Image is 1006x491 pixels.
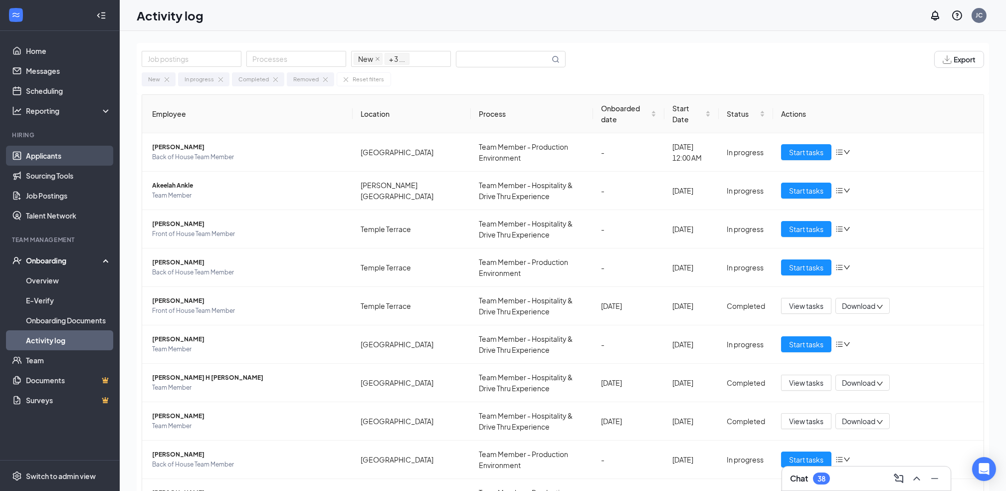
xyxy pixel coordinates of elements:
span: down [843,149,850,156]
th: Start Date [664,95,719,133]
span: down [843,226,850,233]
div: In progress [727,454,765,465]
svg: UserCheck [12,255,22,265]
span: [PERSON_NAME] [152,334,345,344]
span: Team Member [152,383,345,393]
svg: ChevronUp [911,473,923,485]
span: down [876,380,883,387]
button: ComposeMessage [891,471,907,487]
span: Front of House Team Member [152,229,345,239]
svg: WorkstreamLogo [11,10,21,20]
a: Talent Network [26,206,111,226]
h3: Chat [790,473,808,484]
th: Employee [142,95,353,133]
span: down [876,419,883,426]
span: bars [835,148,843,156]
td: Temple Terrace [353,248,471,287]
a: Team [26,350,111,370]
div: New [148,75,160,84]
svg: Settings [12,471,22,481]
a: Onboarding Documents [26,310,111,330]
div: Removed [293,75,319,84]
div: Team Management [12,236,109,244]
svg: Notifications [929,9,941,21]
button: Start tasks [781,183,831,199]
span: Start tasks [789,262,823,273]
div: - [601,339,656,350]
svg: MagnifyingGlass [552,55,560,63]
a: Applicants [26,146,111,166]
div: [DATE] [601,300,656,311]
span: Start Date [672,103,703,125]
a: E-Verify [26,290,111,310]
td: Temple Terrace [353,287,471,325]
div: In progress [727,339,765,350]
td: Team Member - Hospitality & Drive Thru Experience [471,402,593,441]
div: Open Intercom Messenger [972,457,996,481]
span: [PERSON_NAME] [152,296,345,306]
div: Switch to admin view [26,471,96,481]
span: bars [835,225,843,233]
div: - [601,185,656,196]
td: Team Member - Production Environment [471,441,593,479]
button: Minimize [927,471,943,487]
svg: Minimize [929,473,941,485]
a: Overview [26,270,111,290]
span: Team Member [152,344,345,354]
td: Temple Terrace [353,210,471,248]
span: Start tasks [789,454,823,465]
span: down [876,303,883,310]
span: Start tasks [789,339,823,350]
svg: ComposeMessage [893,473,905,485]
span: + 3 ... [389,53,405,64]
span: Export [954,56,976,63]
span: bars [835,263,843,271]
td: Team Member - Production Environment [471,248,593,287]
div: Completed [727,416,765,427]
a: Activity log [26,330,111,350]
div: [DATE] [601,416,656,427]
span: [PERSON_NAME] [152,219,345,229]
span: Team Member [152,191,345,201]
div: - [601,454,656,465]
div: In progress [727,262,765,273]
span: Download [842,301,875,311]
td: Team Member - Production Environment [471,133,593,172]
div: Onboarding [26,255,103,265]
div: [DATE] [672,185,711,196]
div: In progress [727,185,765,196]
button: Start tasks [781,221,831,237]
th: Onboarded date [593,95,664,133]
span: Team Member [152,421,345,431]
div: - [601,147,656,158]
h1: Activity log [137,7,203,24]
a: Scheduling [26,81,111,101]
span: View tasks [789,377,823,388]
button: Start tasks [781,259,831,275]
td: [GEOGRAPHIC_DATA] [353,325,471,364]
th: Actions [773,95,984,133]
div: [DATE] [672,454,711,465]
div: [DATE] 12:00 AM [672,141,711,163]
span: [PERSON_NAME] [152,450,345,460]
td: [GEOGRAPHIC_DATA] [353,133,471,172]
th: Location [353,95,471,133]
div: [DATE] [672,416,711,427]
div: - [601,224,656,235]
span: New [358,53,373,64]
button: Export [934,51,984,68]
div: Hiring [12,131,109,139]
a: Sourcing Tools [26,166,111,186]
a: Messages [26,61,111,81]
td: [GEOGRAPHIC_DATA] [353,364,471,402]
span: View tasks [789,416,823,427]
button: Start tasks [781,144,831,160]
button: Start tasks [781,452,831,468]
div: Reporting [26,106,112,116]
div: Completed [238,75,269,84]
span: Back of House Team Member [152,152,345,162]
span: [PERSON_NAME] [152,257,345,267]
td: Team Member - Hospitality & Drive Thru Experience [471,172,593,210]
a: Home [26,41,111,61]
span: Start tasks [789,224,823,235]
